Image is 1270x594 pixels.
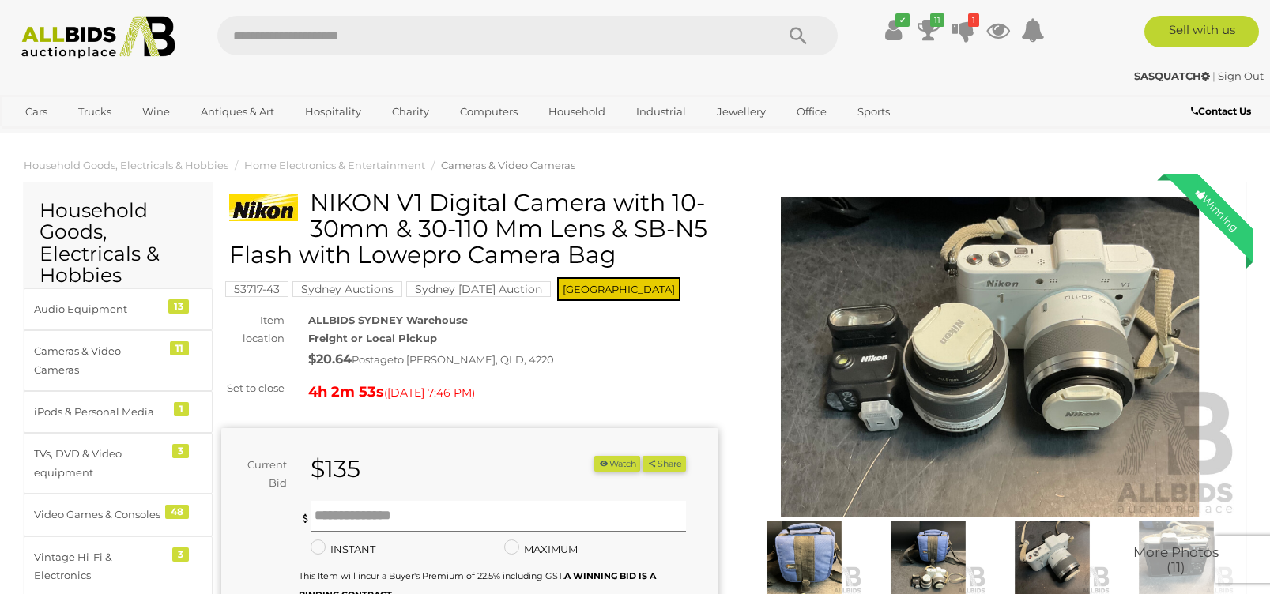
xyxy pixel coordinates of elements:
[1133,546,1219,575] span: More Photos (11)
[190,99,285,125] a: Antiques & Art
[34,548,164,585] div: Vintage Hi-Fi & Electronics
[504,540,578,558] label: MAXIMUM
[229,194,298,221] img: NIKON V1 Digital Camera with 10-30mm & 30-110 Mm Lens & SB-N5 Flash with Lowepro Camera Bag
[244,159,425,171] a: Home Electronics & Entertainment
[759,16,838,55] button: Search
[1218,70,1264,82] a: Sign Out
[1212,70,1215,82] span: |
[225,281,288,297] mark: 53717-43
[34,300,164,318] div: Audio Equipment
[34,403,164,421] div: iPods & Personal Media
[40,200,197,287] h2: Household Goods, Electricals & Hobbies
[308,332,437,344] strong: Freight or Local Pickup
[34,506,164,524] div: Video Games & Consoles
[209,311,296,348] div: Item location
[295,99,371,125] a: Hospitality
[24,159,228,171] a: Household Goods, Electricals & Hobbies
[847,99,900,125] a: Sports
[406,281,551,297] mark: Sydney [DATE] Auction
[225,283,288,295] a: 53717-43
[1191,103,1255,120] a: Contact Us
[13,16,184,59] img: Allbids.com.au
[229,190,714,268] h1: NIKON V1 Digital Camera with 10-30mm & 30-110 Mm Lens & SB-N5 Flash with Lowepro Camera Bag
[209,379,296,397] div: Set to close
[311,454,360,483] strong: $135
[394,353,554,366] span: to [PERSON_NAME], QLD, 4220
[968,13,979,27] i: 1
[1134,70,1210,82] strong: SASQUATCH
[742,197,1239,517] img: NIKON V1 Digital Camera with 10-30mm & 30-110 Mm Lens & SB-N5 Flash with Lowepro Camera Bag
[292,281,402,297] mark: Sydney Auctions
[917,16,940,44] a: 11
[1191,105,1251,117] b: Contact Us
[594,456,640,472] button: Watch
[1144,16,1259,47] a: Sell with us
[24,391,213,433] a: iPods & Personal Media 1
[311,540,375,558] label: INSTANT
[308,383,384,400] strong: 4h 2m 53s
[626,99,696,125] a: Industrial
[895,13,910,27] i: ✔
[538,99,616,125] a: Household
[165,505,189,519] div: 48
[594,456,640,472] li: Watch this item
[882,16,906,44] a: ✔
[292,283,402,295] a: Sydney Auctions
[15,99,58,125] a: Cars
[1134,70,1212,82] a: SASQUATCH
[308,352,352,367] strong: $20.64
[172,547,189,562] div: 3
[168,299,189,314] div: 13
[308,348,718,371] div: Postage
[441,159,575,171] a: Cameras & Video Cameras
[15,125,148,151] a: [GEOGRAPHIC_DATA]
[643,456,686,472] button: Share
[406,283,551,295] a: Sydney [DATE] Auction
[382,99,439,125] a: Charity
[952,16,975,44] a: 1
[24,288,213,330] a: Audio Equipment 13
[172,444,189,458] div: 3
[450,99,528,125] a: Computers
[34,342,164,379] div: Cameras & Video Cameras
[132,99,180,125] a: Wine
[24,494,213,536] a: Video Games & Consoles 48
[308,314,468,326] strong: ALLBIDS SYDNEY Warehouse
[221,456,299,493] div: Current Bid
[707,99,776,125] a: Jewellery
[170,341,189,355] div: 11
[384,386,475,399] span: ( )
[24,330,213,391] a: Cameras & Video Cameras 11
[930,13,944,27] i: 11
[557,277,680,301] span: [GEOGRAPHIC_DATA]
[34,445,164,482] div: TVs, DVD & Video equipment
[1181,174,1253,246] div: Winning
[174,402,189,416] div: 1
[786,99,837,125] a: Office
[68,99,122,125] a: Trucks
[24,433,213,494] a: TVs, DVD & Video equipment 3
[387,385,472,400] span: [DATE] 7:46 PM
